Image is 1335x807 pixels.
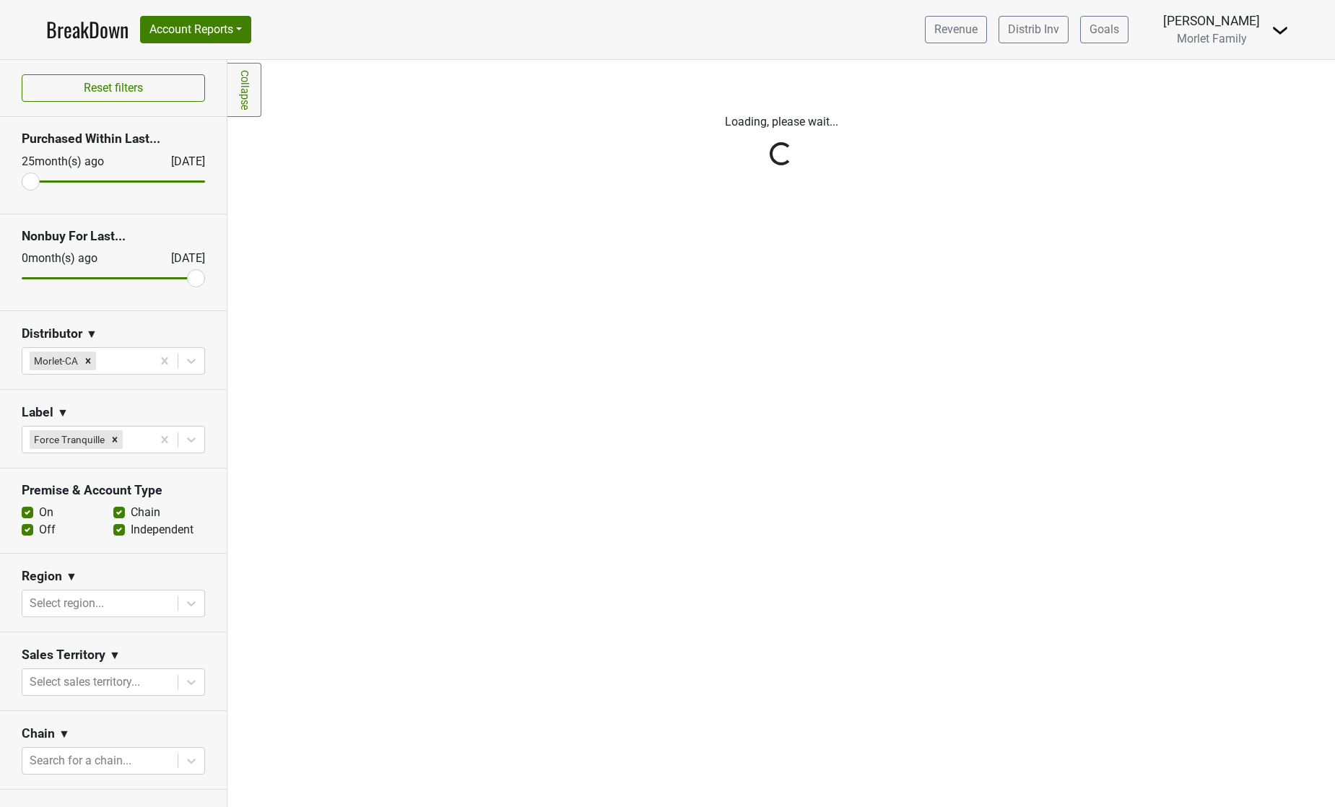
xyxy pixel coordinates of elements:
button: Account Reports [140,16,251,43]
a: BreakDown [46,14,129,45]
a: Distrib Inv [999,16,1069,43]
div: [PERSON_NAME] [1163,12,1260,30]
a: Goals [1080,16,1129,43]
p: Loading, please wait... [381,113,1182,131]
a: Revenue [925,16,987,43]
img: Dropdown Menu [1271,22,1289,39]
span: Morlet Family [1177,32,1247,45]
a: Collapse [227,63,261,117]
